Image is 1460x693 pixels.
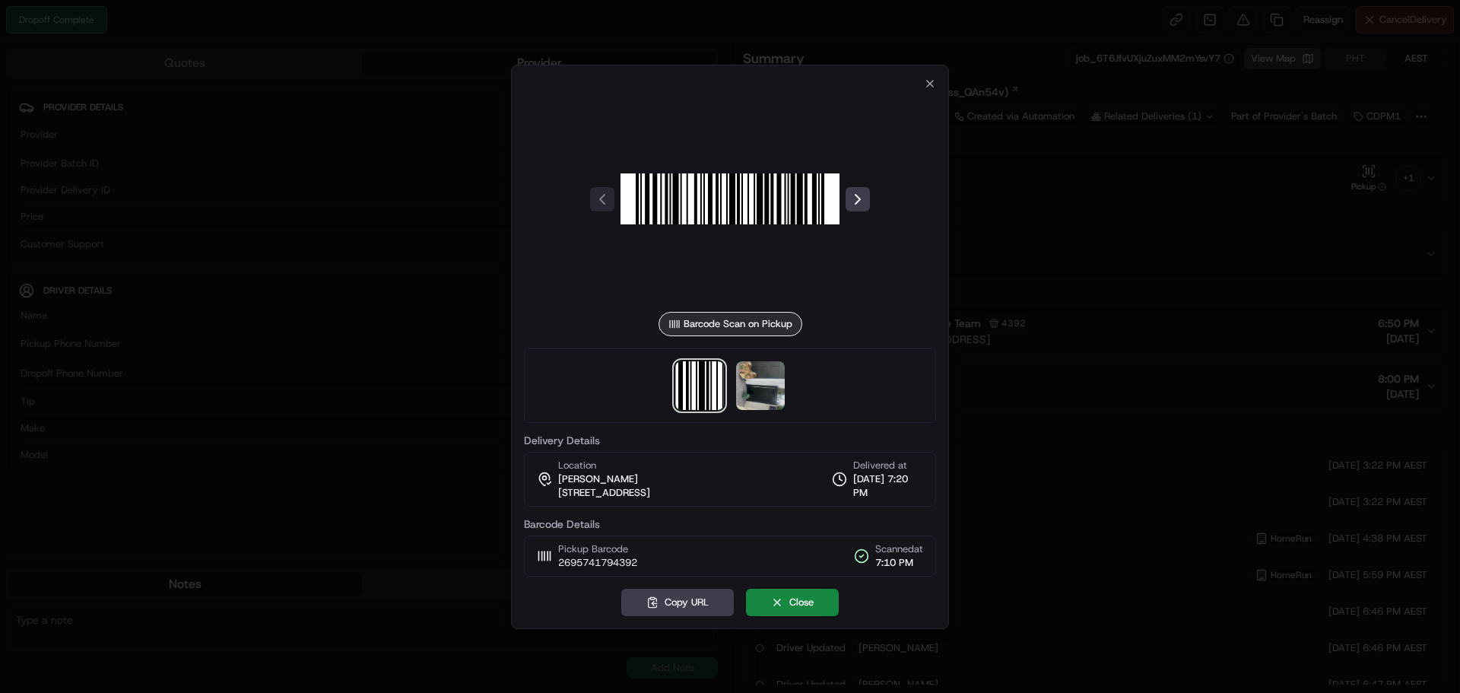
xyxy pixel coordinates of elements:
[620,90,839,309] img: barcode_scan_on_pickup image
[558,486,650,500] span: [STREET_ADDRESS]
[875,556,923,570] span: 7:10 PM
[558,556,637,570] span: 2695741794392
[558,459,596,472] span: Location
[875,542,923,556] span: Scanned at
[524,519,936,529] label: Barcode Details
[659,312,802,336] div: Barcode Scan on Pickup
[853,459,923,472] span: Delivered at
[524,435,936,446] label: Delivery Details
[558,472,638,486] span: [PERSON_NAME]
[746,589,839,616] button: Close
[853,472,923,500] span: [DATE] 7:20 PM
[736,361,785,410] img: photo_proof_of_delivery image
[675,361,724,410] img: barcode_scan_on_pickup image
[621,589,734,616] button: Copy URL
[558,542,637,556] span: Pickup Barcode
